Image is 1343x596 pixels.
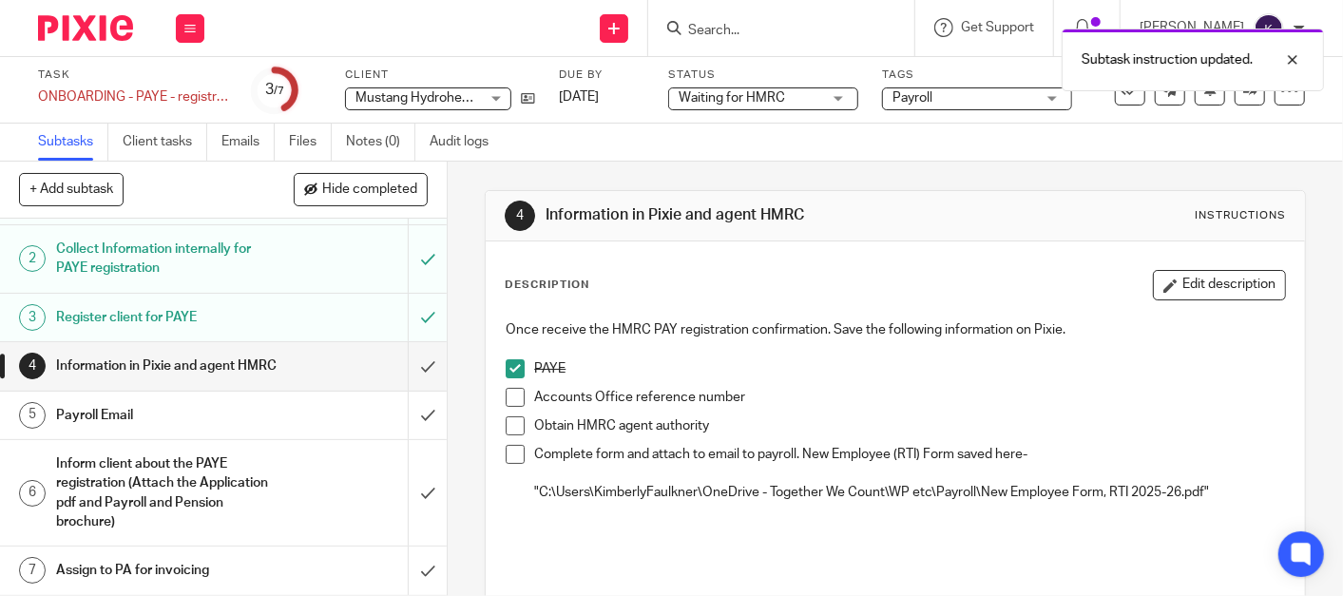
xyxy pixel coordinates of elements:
div: 2 [19,245,46,272]
label: Status [668,67,858,83]
div: 3 [19,304,46,331]
div: 6 [19,480,46,507]
h1: Register client for PAYE [56,303,278,332]
p: PAYE [534,359,1285,378]
p: Description [505,278,589,293]
span: Payroll [892,91,932,105]
img: svg%3E [1254,13,1284,44]
h1: Inform client about the PAYE registration (Attach the Application pdf and Payroll and Pension bro... [56,450,278,536]
small: /7 [274,86,284,96]
div: 4 [505,201,535,231]
a: Files [289,124,332,161]
h1: Assign to PA for invoicing [56,556,278,585]
label: Due by [559,67,644,83]
h1: Information in Pixie and agent HMRC [546,205,936,225]
div: 3 [265,79,284,101]
a: Notes (0) [346,124,415,161]
button: Hide completed [294,173,428,205]
div: ONBOARDING - PAYE - registration scheme set up for client [38,87,228,106]
h1: Information in Pixie and agent HMRC [56,352,278,380]
label: Task [38,67,228,83]
h1: Payroll Email [56,401,278,430]
p: Complete form and attach to email to payroll. New Employee (RTI) Form saved here- [534,445,1285,464]
div: Instructions [1195,208,1286,223]
h1: Collect Information internally for PAYE registration [56,235,278,283]
div: 5 [19,402,46,429]
div: 4 [19,353,46,379]
a: Emails [221,124,275,161]
span: Waiting for HMRC [679,91,785,105]
a: Client tasks [123,124,207,161]
button: + Add subtask [19,173,124,205]
div: 7 [19,557,46,584]
span: Hide completed [322,183,417,198]
p: Obtain HMRC agent authority [534,416,1285,435]
span: [DATE] [559,90,599,104]
label: Client [345,67,535,83]
p: Subtask instruction updated. [1082,50,1253,69]
button: Edit description [1153,270,1286,300]
p: Once receive the HMRC PAY registration confirmation. Save the following information on Pixie. [506,320,1285,359]
img: Pixie [38,15,133,41]
span: Mustang Hydroheat Ltd [355,91,496,105]
p: "C:\Users\KimberlyFaulkner\OneDrive - Together We Count\WP etc\Payroll\New Employee Form, RTI 202... [534,483,1285,502]
a: Audit logs [430,124,503,161]
p: Accounts Office reference number [534,388,1285,407]
a: Subtasks [38,124,108,161]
